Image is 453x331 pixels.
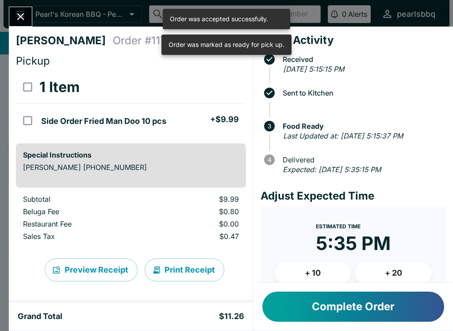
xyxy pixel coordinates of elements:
span: Sent to Kitchen [278,89,446,97]
div: Order was marked as ready for pick up. [169,37,284,52]
time: 5:35 PM [316,232,391,255]
p: Subtotal [23,195,145,204]
h3: 1 Item [39,78,80,96]
p: $0.47 [159,232,239,241]
text: 3 [268,123,271,130]
em: [DATE] 5:15:15 PM [283,65,344,73]
em: Expected: [DATE] 5:35:15 PM [283,165,381,174]
h5: + $9.99 [210,114,239,125]
p: Sales Tax [23,232,145,241]
button: + 10 [275,262,352,284]
span: Delivered [278,156,446,164]
span: Estimated Time [316,223,361,230]
table: orders table [16,71,246,136]
h4: Order # 117158 [113,34,184,47]
div: Order was accepted successfully. [170,12,268,27]
span: Food Ready [278,122,446,130]
h4: Adjust Expected Time [261,189,446,203]
h4: Order Activity [261,34,446,47]
p: Beluga Fee [23,207,145,216]
p: [PERSON_NAME] [PHONE_NUMBER] [23,163,239,172]
p: $0.80 [159,207,239,216]
p: $9.99 [159,195,239,204]
p: $0.00 [159,219,239,228]
h5: Side Order Fried Man Doo 10 pcs [41,116,166,127]
h4: [PERSON_NAME] [16,34,113,47]
p: Restaurant Fee [23,219,145,228]
table: orders table [16,195,246,244]
text: 4 [267,156,271,163]
h5: $11.26 [219,311,244,322]
button: Complete Order [262,292,444,322]
em: Last Updated at: [DATE] 5:15:37 PM [283,131,403,140]
h5: Grand Total [18,311,62,322]
span: Pickup [16,54,50,67]
button: + 20 [355,262,432,284]
button: Close [9,7,32,26]
button: Preview Receipt [45,258,138,281]
span: Received [278,55,446,63]
button: Print Receipt [145,258,224,281]
h6: Special Instructions [23,150,239,159]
